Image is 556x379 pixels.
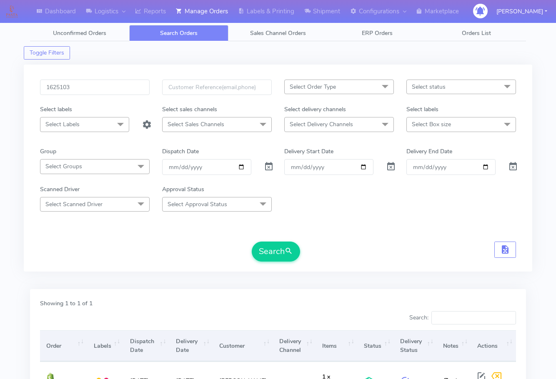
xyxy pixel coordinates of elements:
[412,83,446,91] span: Select status
[87,330,123,362] th: Labels: activate to sort column ascending
[162,147,199,156] label: Dispatch Date
[162,185,204,194] label: Approval Status
[45,120,80,128] span: Select Labels
[412,120,451,128] span: Select Box size
[162,105,217,114] label: Select sales channels
[406,147,452,156] label: Delivery End Date
[362,29,393,37] span: ERP Orders
[284,105,346,114] label: Select delivery channels
[30,25,526,41] ul: Tabs
[53,29,106,37] span: Unconfirmed Orders
[409,311,516,324] label: Search:
[490,3,553,20] button: [PERSON_NAME]
[40,147,56,156] label: Group
[160,29,198,37] span: Search Orders
[431,311,516,324] input: Search:
[290,120,353,128] span: Select Delivery Channels
[250,29,306,37] span: Sales Channel Orders
[162,80,272,95] input: Customer Reference(email,phone)
[168,120,224,128] span: Select Sales Channels
[45,200,103,208] span: Select Scanned Driver
[168,200,227,208] span: Select Approval Status
[170,330,213,362] th: Delivery Date: activate to sort column ascending
[124,330,170,362] th: Dispatch Date: activate to sort column ascending
[40,330,87,362] th: Order: activate to sort column ascending
[40,185,80,194] label: Scanned Driver
[284,147,333,156] label: Delivery Start Date
[213,330,273,362] th: Customer: activate to sort column ascending
[290,83,336,91] span: Select Order Type
[45,162,82,170] span: Select Groups
[24,46,70,60] button: Toggle Filters
[40,105,72,114] label: Select labels
[40,299,93,308] label: Showing 1 to 1 of 1
[462,29,491,37] span: Orders List
[358,330,394,362] th: Status: activate to sort column ascending
[40,80,150,95] input: Order Id
[406,105,438,114] label: Select labels
[394,330,437,362] th: Delivery Status: activate to sort column ascending
[273,330,316,362] th: Delivery Channel: activate to sort column ascending
[316,330,358,362] th: Items: activate to sort column ascending
[471,330,516,362] th: Actions: activate to sort column ascending
[252,242,300,262] button: Search
[437,330,471,362] th: Notes: activate to sort column ascending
